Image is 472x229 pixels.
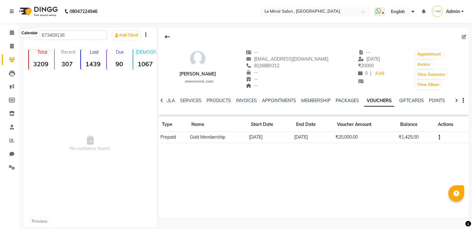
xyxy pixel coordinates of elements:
th: Name [188,117,247,132]
span: 20000 [358,63,374,69]
td: ₹20,000.00 [333,132,396,143]
div: Back to Client [161,31,174,43]
strong: 3209 [29,60,53,68]
span: -- [358,49,370,55]
button: Appointment [416,50,443,59]
button: View Summary [416,70,447,79]
a: POINTS [429,98,445,103]
a: APPOINTMENTS [262,98,296,103]
span: 9226880312 [246,63,280,69]
button: Invoice [416,60,432,69]
th: End Date [292,117,333,132]
a: PACKAGES [336,98,359,103]
p: Due [108,49,131,55]
p: Lost [84,49,105,55]
th: Balance [396,117,434,132]
td: ₹1,425.00 [396,132,434,143]
a: Add Client [113,31,140,40]
span: [DATE] [358,56,380,62]
strong: 90 [107,60,131,68]
input: Search by Name/Mobile/Email/Code [29,30,107,40]
th: Actions [434,117,469,132]
span: Admin [446,8,460,15]
th: Voucher Amount [333,117,396,132]
th: Type [158,117,188,132]
p: Total [31,49,53,55]
strong: 1067 [133,60,157,68]
img: logo [16,3,59,20]
td: Prepaid [158,132,188,143]
a: SERVICES [180,98,202,103]
span: [DEMOGRAPHIC_DATA] [185,80,214,83]
span: -- [246,83,258,88]
a: MEMBERSHIP [301,98,331,103]
span: [EMAIL_ADDRESS][DOMAIN_NAME] [246,56,329,62]
td: Gold Membership [188,132,247,143]
a: VOUCHERS [364,95,394,107]
span: | [370,70,371,77]
button: View Album [416,80,441,89]
b: 08047224946 [70,3,97,20]
a: Add [374,69,385,78]
strong: 1439 [81,60,105,68]
span: -- [246,76,258,82]
td: [DATE] [292,132,333,143]
p: Recent [57,49,79,55]
a: INVOICES [236,98,257,103]
span: ₹ [358,63,361,69]
a: GIFTCARDS [399,98,424,103]
p: [DEMOGRAPHIC_DATA] [136,49,157,55]
a: PRODUCTS [207,98,231,103]
div: Calendar [20,29,39,37]
span: -- [246,49,258,55]
img: avatar [188,49,207,68]
span: 0 [358,70,368,76]
div: [PERSON_NAME] [179,71,216,77]
img: Admin [432,6,443,17]
strong: 307 [55,60,79,68]
span: No customer found. [23,72,157,215]
span: -- [246,69,258,75]
th: Start Date [247,117,292,132]
td: [DATE] [247,132,292,143]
